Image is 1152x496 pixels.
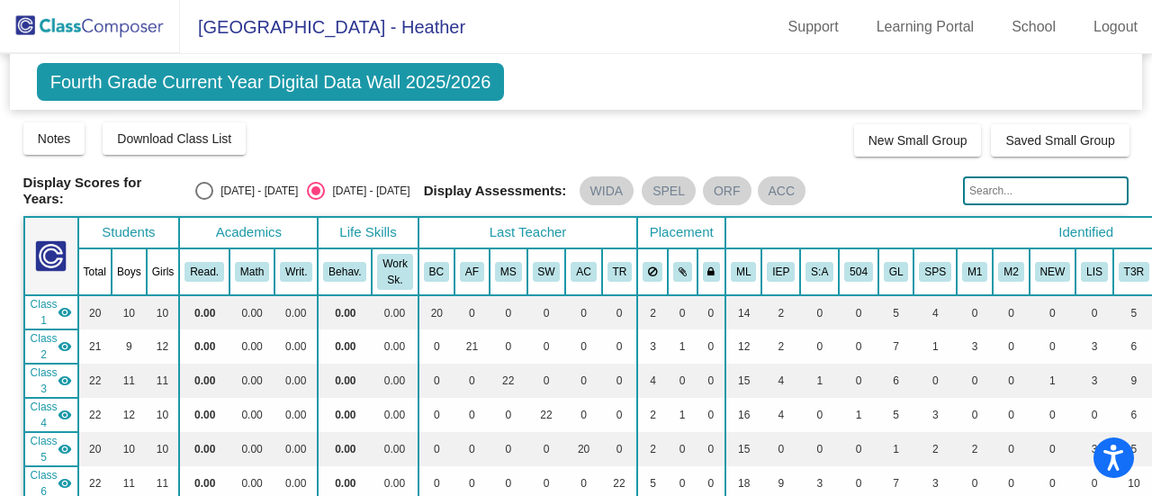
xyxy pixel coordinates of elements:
[725,364,761,398] td: 15
[1119,262,1149,282] button: T3R
[1030,329,1076,364] td: 0
[725,432,761,466] td: 15
[1035,262,1071,282] button: NEW
[424,262,449,282] button: BC
[24,364,78,398] td: Meghan Serman - Serman
[454,432,490,466] td: 0
[460,262,484,282] button: AF
[179,329,229,364] td: 0.00
[565,398,601,432] td: 0
[112,364,147,398] td: 11
[637,217,725,248] th: Placement
[602,329,638,364] td: 0
[839,295,878,329] td: 0
[957,248,993,295] th: ML - Monitor Year 1
[325,183,409,199] div: [DATE] - [DATE]
[957,398,993,432] td: 0
[731,262,756,282] button: ML
[527,329,566,364] td: 0
[418,329,454,364] td: 0
[878,398,914,432] td: 5
[800,398,839,432] td: 0
[24,329,78,364] td: Audrey Feltz - Feltz
[280,262,312,282] button: Writ.
[993,432,1029,466] td: 0
[377,254,412,290] button: Work Sk.
[800,295,839,329] td: 0
[1005,133,1114,148] span: Saved Small Group
[800,364,839,398] td: 1
[274,329,318,364] td: 0.00
[147,329,180,364] td: 12
[103,122,246,155] button: Download Class List
[602,295,638,329] td: 0
[668,329,697,364] td: 1
[697,329,726,364] td: 0
[761,398,800,432] td: 4
[179,364,229,398] td: 0.00
[913,329,957,364] td: 1
[533,262,561,282] button: SW
[602,432,638,466] td: 0
[997,13,1070,41] a: School
[962,262,987,282] button: M1
[697,398,726,432] td: 0
[878,248,914,295] th: Glasses
[580,176,634,205] mat-chip: WIDA
[1075,295,1113,329] td: 0
[58,305,72,320] mat-icon: visibility
[1075,432,1113,466] td: 3
[637,364,668,398] td: 4
[725,295,761,329] td: 14
[957,432,993,466] td: 2
[854,124,982,157] button: New Small Group
[725,398,761,432] td: 16
[418,248,454,295] th: Bailey Cummings
[31,296,58,329] span: Class 1
[23,122,85,155] button: Notes
[179,398,229,432] td: 0.00
[31,399,58,431] span: Class 4
[1075,329,1113,364] td: 3
[993,295,1029,329] td: 0
[913,432,957,466] td: 2
[993,364,1029,398] td: 0
[878,432,914,466] td: 1
[805,262,833,282] button: S:A
[229,398,274,432] td: 0.00
[800,432,839,466] td: 0
[418,217,638,248] th: Last Teacher
[318,329,372,364] td: 0.00
[31,330,58,363] span: Class 2
[637,432,668,466] td: 2
[24,432,78,466] td: Amy Cannon - Cannon
[274,295,318,329] td: 0.00
[195,182,409,200] mat-radio-group: Select an option
[725,248,761,295] th: Multilingual Learner
[637,398,668,432] td: 2
[844,262,873,282] button: 504
[1030,432,1076,466] td: 0
[490,432,527,466] td: 0
[454,398,490,432] td: 0
[78,217,180,248] th: Students
[235,262,269,282] button: Math
[78,295,112,329] td: 20
[58,374,72,388] mat-icon: visibility
[37,63,505,101] span: Fourth Grade Current Year Digital Data Wall 2025/2026
[839,329,878,364] td: 0
[668,432,697,466] td: 0
[495,262,522,282] button: MS
[761,329,800,364] td: 2
[1030,295,1076,329] td: 0
[179,295,229,329] td: 0.00
[758,176,806,205] mat-chip: ACC
[78,398,112,432] td: 22
[565,329,601,364] td: 0
[878,364,914,398] td: 6
[602,248,638,295] th: Tara Risse
[147,398,180,432] td: 10
[112,248,147,295] th: Boys
[913,295,957,329] td: 4
[490,248,527,295] th: Meghan Serman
